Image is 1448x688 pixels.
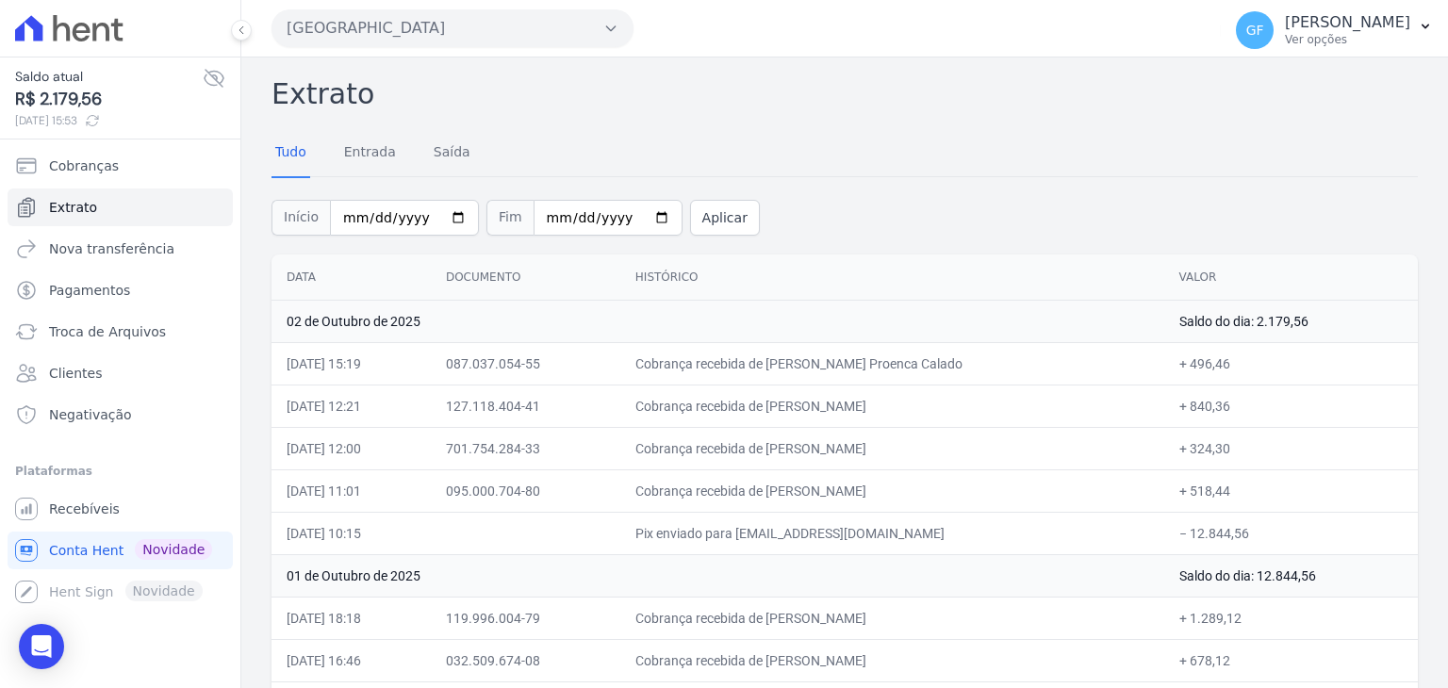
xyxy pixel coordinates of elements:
span: GF [1246,24,1264,37]
th: Valor [1164,254,1418,301]
td: [DATE] 10:15 [271,512,431,554]
span: Troca de Arquivos [49,322,166,341]
a: Nova transferência [8,230,233,268]
td: [DATE] 18:18 [271,597,431,639]
th: Documento [431,254,620,301]
span: Pagamentos [49,281,130,300]
td: [DATE] 16:46 [271,639,431,681]
button: GF [PERSON_NAME] Ver opções [1221,4,1448,57]
a: Extrato [8,188,233,226]
div: Open Intercom Messenger [19,624,64,669]
td: [DATE] 12:21 [271,385,431,427]
a: Negativação [8,396,233,434]
td: + 496,46 [1164,342,1418,385]
span: [DATE] 15:53 [15,112,203,129]
td: 087.037.054-55 [431,342,620,385]
span: Nova transferência [49,239,174,258]
h2: Extrato [271,73,1418,115]
nav: Sidebar [15,147,225,611]
td: [DATE] 11:01 [271,469,431,512]
span: Negativação [49,405,132,424]
td: 01 de Outubro de 2025 [271,554,1164,597]
td: 701.754.284-33 [431,427,620,469]
span: Fim [486,200,534,236]
td: + 1.289,12 [1164,597,1418,639]
a: Clientes [8,354,233,392]
td: Pix enviado para [EMAIL_ADDRESS][DOMAIN_NAME] [620,512,1164,554]
td: − 12.844,56 [1164,512,1418,554]
td: 02 de Outubro de 2025 [271,300,1164,342]
a: Entrada [340,129,400,178]
a: Troca de Arquivos [8,313,233,351]
div: Plataformas [15,460,225,483]
button: [GEOGRAPHIC_DATA] [271,9,633,47]
td: Saldo do dia: 12.844,56 [1164,554,1418,597]
td: 119.996.004-79 [431,597,620,639]
td: + 678,12 [1164,639,1418,681]
td: + 324,30 [1164,427,1418,469]
td: 032.509.674-08 [431,639,620,681]
td: 127.118.404-41 [431,385,620,427]
td: Cobrança recebida de [PERSON_NAME] [620,639,1164,681]
td: Saldo do dia: 2.179,56 [1164,300,1418,342]
td: Cobrança recebida de [PERSON_NAME] [620,597,1164,639]
span: Novidade [135,539,212,560]
td: + 518,44 [1164,469,1418,512]
span: Conta Hent [49,541,123,560]
td: Cobrança recebida de [PERSON_NAME] Proenca Calado [620,342,1164,385]
a: Recebíveis [8,490,233,528]
th: Data [271,254,431,301]
td: [DATE] 15:19 [271,342,431,385]
span: Extrato [49,198,97,217]
span: Clientes [49,364,102,383]
a: Tudo [271,129,310,178]
td: Cobrança recebida de [PERSON_NAME] [620,385,1164,427]
a: Pagamentos [8,271,233,309]
span: R$ 2.179,56 [15,87,203,112]
td: Cobrança recebida de [PERSON_NAME] [620,469,1164,512]
td: 095.000.704-80 [431,469,620,512]
p: Ver opções [1285,32,1410,47]
a: Saída [430,129,474,178]
span: Saldo atual [15,67,203,87]
span: Início [271,200,330,236]
td: [DATE] 12:00 [271,427,431,469]
td: + 840,36 [1164,385,1418,427]
span: Cobranças [49,156,119,175]
p: [PERSON_NAME] [1285,13,1410,32]
span: Recebíveis [49,500,120,518]
td: Cobrança recebida de [PERSON_NAME] [620,427,1164,469]
a: Cobranças [8,147,233,185]
button: Aplicar [690,200,760,236]
th: Histórico [620,254,1164,301]
a: Conta Hent Novidade [8,532,233,569]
